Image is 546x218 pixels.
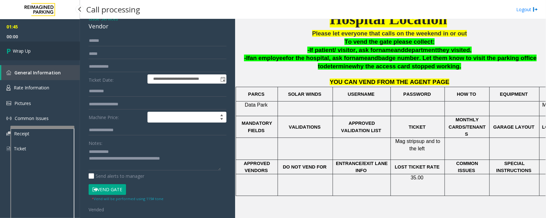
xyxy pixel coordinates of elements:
[14,100,31,106] span: Pictures
[6,85,11,91] img: 'icon'
[409,139,442,151] span: up and to the left
[318,55,537,70] span: . Let them know to visit the parking office to
[412,139,416,144] span: ip
[13,48,31,54] span: Wrap Up
[92,196,163,201] small: Vend will be performed using 119# tone
[6,146,11,152] img: 'icon'
[89,173,144,179] label: Send alerts to manager
[416,139,419,144] span: s
[352,63,461,70] span: why the access card stopped working.
[87,74,146,84] label: Ticket Date:
[411,175,423,180] span: 35.00
[312,30,467,37] span: Please let everyone that calls on the weekend in or out
[248,92,265,97] span: PARCS
[286,55,352,61] span: for the hospital, ask for
[500,92,528,97] span: EQUIPMENT
[352,55,368,61] span: name
[244,55,250,61] span: -If
[394,47,405,53] span: and
[307,47,378,53] span: -If patient/ visitor, ask for
[219,75,226,84] span: Toggle popup
[89,184,126,195] button: Vend Gate
[6,116,12,121] img: 'icon'
[395,139,411,144] span: Mag st
[456,161,479,173] span: COMMON ISSUES
[378,47,394,53] span: name
[409,124,426,130] span: TICKET
[1,65,80,80] a: General Information
[496,161,532,173] span: SPECIAL INSTRUCTIONS
[403,92,431,97] span: PASSWORD
[344,38,435,45] span: To vend the gate please collect:
[6,132,11,136] img: 'icon'
[405,47,437,53] span: department
[89,138,102,147] label: Notes:
[99,16,118,22] span: -
[437,47,472,53] span: they visited.
[411,139,412,144] span: r
[217,112,226,117] span: Increase value
[395,164,439,169] span: LOST TICKET RATE
[244,161,271,173] span: APPROVED VENDORS
[283,164,327,169] span: DO NOT VEND FOR
[341,121,381,133] span: APPROVED VALIDATION LIST
[89,207,104,213] span: Vended
[289,124,320,130] span: VALIDATIONS
[242,121,273,133] span: MANDATORY FIELDS
[14,70,61,76] span: General Information
[493,124,534,130] span: GARAGE LAYOUT
[533,6,538,13] img: logout
[6,101,11,105] img: 'icon'
[245,102,268,108] span: Data Park
[87,112,146,123] label: Machine Price:
[14,85,49,91] span: Rate Information
[348,92,375,97] span: USERNAME
[378,55,419,61] span: badge number
[217,117,226,122] span: Decrease value
[89,22,226,31] div: Vendor
[336,161,389,173] span: ENTRANCE/EXIT LANE INFO
[449,117,486,137] span: MONTHLY CARDS/TENANTS
[83,2,143,17] h3: Call processing
[457,92,476,97] span: HOW TO
[250,55,286,61] span: an employee
[6,70,11,75] img: 'icon'
[15,115,49,121] span: Common Issues
[368,55,378,61] span: and
[288,92,321,97] span: SOLAR WINDS
[330,11,447,27] span: Hospital Location
[330,79,449,85] span: YOU CAN VEND FROM THE AGENT PAGE
[516,6,538,13] a: Logout
[324,63,352,70] span: determine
